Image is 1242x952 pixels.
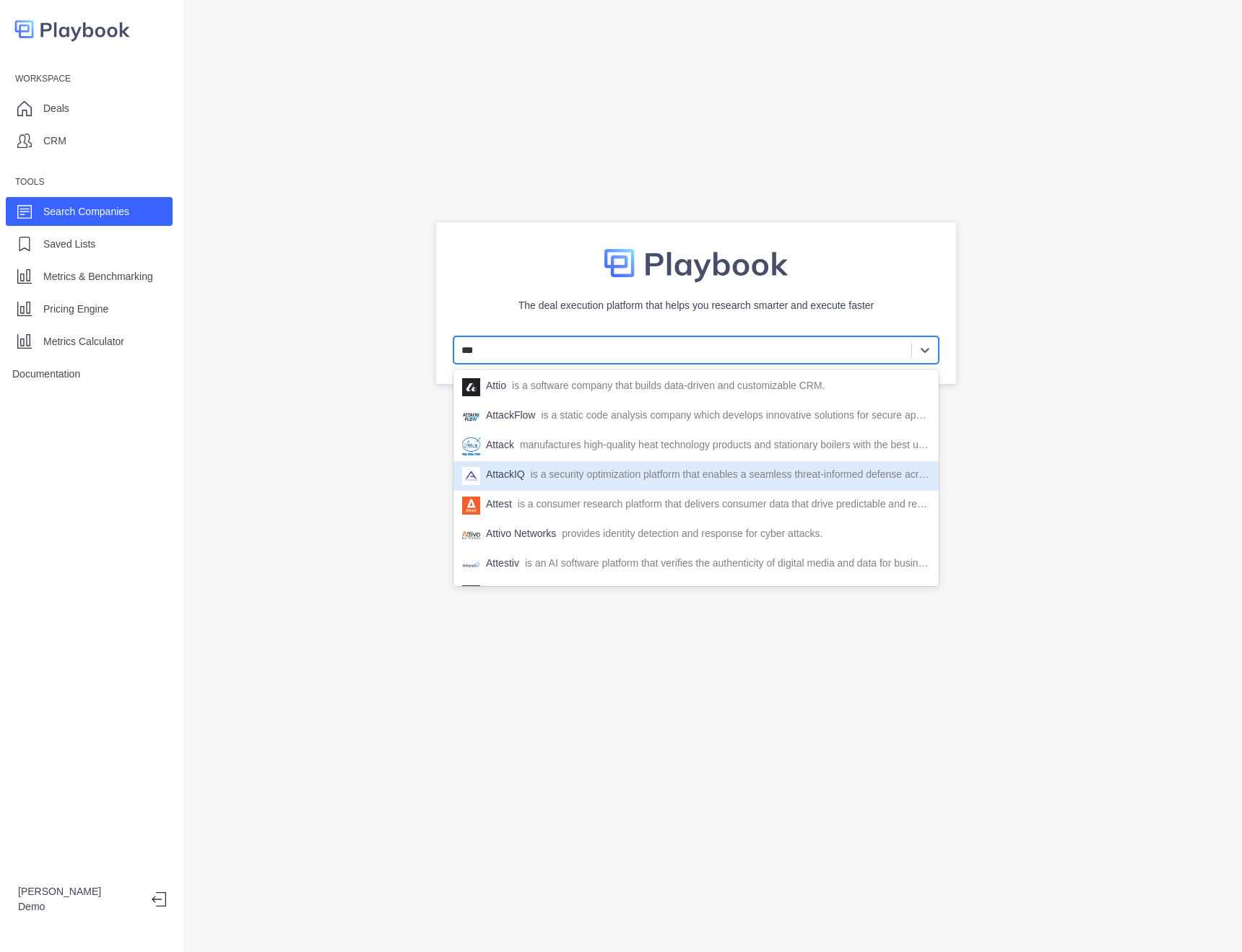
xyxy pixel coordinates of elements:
p: Attest [486,497,512,515]
img: Attest [462,497,480,515]
p: Pricing Engine [43,302,108,317]
img: logo-colored [604,240,789,287]
p: manufactures high-quality heat technology products and stationary boilers with the best utility a... [520,437,930,455]
p: Attivo Networks [486,526,556,544]
p: is an AI software platform that verifies the authenticity of digital media and data for businesses. [525,556,930,574]
p: The deal execution platform that helps you research smarter and execute faster [518,298,874,313]
p: is a software company that builds data-driven and customizable CRM. [512,378,825,396]
p: AttackIQ [486,467,525,485]
p: Attio [486,378,506,396]
p: Attestiv [486,556,519,574]
p: At we offer a suite of secure communications tools to allow you conduct mobile business with peac... [542,585,930,603]
img: Attack [462,437,480,455]
p: Deals [43,101,69,116]
p: CRM [43,134,66,149]
p: [PERSON_NAME] [18,884,140,899]
img: Attio [462,378,480,396]
p: AttackFlow [486,408,535,426]
p: Saved Lists [43,237,95,252]
p: Demo [18,899,140,914]
img: DarkMatter [462,585,480,603]
p: Metrics Calculator [43,334,124,349]
img: AttackIQ [462,467,480,485]
p: Documentation [12,367,80,382]
p: is a security optimization platform that enables a seamless threat-informed defense across its cu... [531,467,930,485]
p: is a static code analysis company which develops innovative solutions for secure app development. [541,408,930,426]
p: is a consumer research platform that delivers consumer data that drive predictable and repeatable... [518,497,930,515]
p: provides identity detection and response for cyber attacks. [562,526,822,544]
p: Attack [486,437,514,455]
img: logo-colored [14,14,130,44]
p: Search Companies [43,204,129,219]
img: Attivo Networks [462,526,480,544]
img: Attestiv [462,556,480,574]
p: Metrics & Benchmarking [43,269,153,284]
img: AttackFlow [462,408,480,426]
p: DarkMatter [486,585,536,603]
